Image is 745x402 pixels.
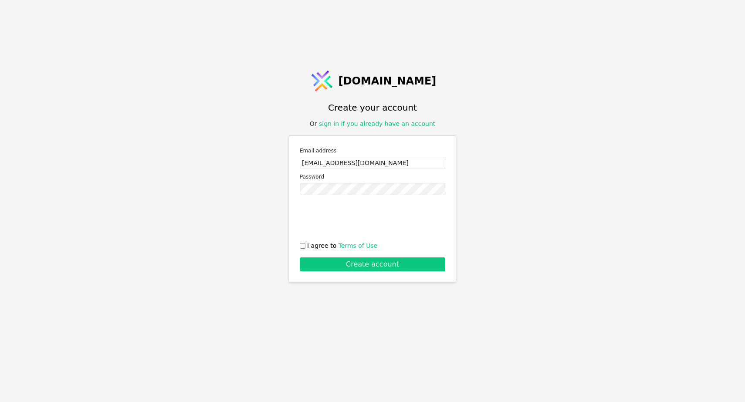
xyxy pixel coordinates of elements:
[300,183,445,195] input: Password
[309,68,437,94] a: [DOMAIN_NAME]
[310,119,436,128] div: Or
[300,257,445,271] button: Create account
[339,242,378,249] a: Terms of Use
[307,241,377,250] span: I agree to
[300,146,445,155] label: Email address
[300,157,445,169] input: Email address
[306,202,439,236] iframe: reCAPTCHA
[300,243,305,249] input: I agree to Terms of Use
[328,101,417,114] h1: Create your account
[300,172,445,181] label: Password
[319,120,435,127] a: sign in if you already have an account
[339,73,437,89] span: [DOMAIN_NAME]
